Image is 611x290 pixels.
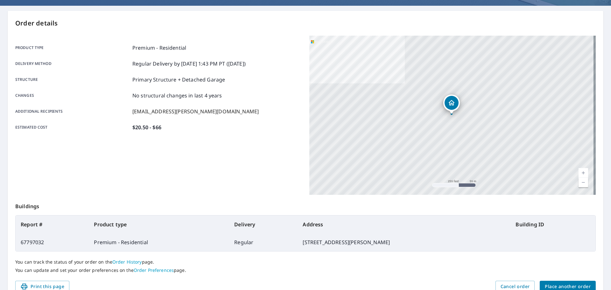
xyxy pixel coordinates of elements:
[15,60,130,67] p: Delivery method
[112,259,142,265] a: Order History
[229,216,298,233] th: Delivery
[15,267,596,273] p: You can update and set your order preferences on the page.
[298,216,510,233] th: Address
[15,92,130,99] p: Changes
[132,60,246,67] p: Regular Delivery by [DATE] 1:43 PM PT ([DATE])
[15,124,130,131] p: Estimated cost
[15,195,596,215] p: Buildings
[15,18,596,28] p: Order details
[132,92,222,99] p: No structural changes in last 4 years
[15,76,130,83] p: Structure
[132,108,259,115] p: [EMAIL_ADDRESS][PERSON_NAME][DOMAIN_NAME]
[134,267,174,273] a: Order Preferences
[16,216,89,233] th: Report #
[89,216,229,233] th: Product type
[579,178,588,187] a: Current Level 17, Zoom Out
[16,233,89,251] td: 67797032
[443,95,460,114] div: Dropped pin, building 1, Residential property, 7528 Lovella Ave Saint Louis, MO 63117
[579,168,588,178] a: Current Level 17, Zoom In
[89,233,229,251] td: Premium - Residential
[15,259,596,265] p: You can track the status of your order on the page.
[15,44,130,52] p: Product type
[15,108,130,115] p: Additional recipients
[132,76,225,83] p: Primary Structure + Detached Garage
[510,216,595,233] th: Building ID
[132,44,186,52] p: Premium - Residential
[132,124,161,131] p: $20.50 - $66
[229,233,298,251] td: Regular
[298,233,510,251] td: [STREET_ADDRESS][PERSON_NAME]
